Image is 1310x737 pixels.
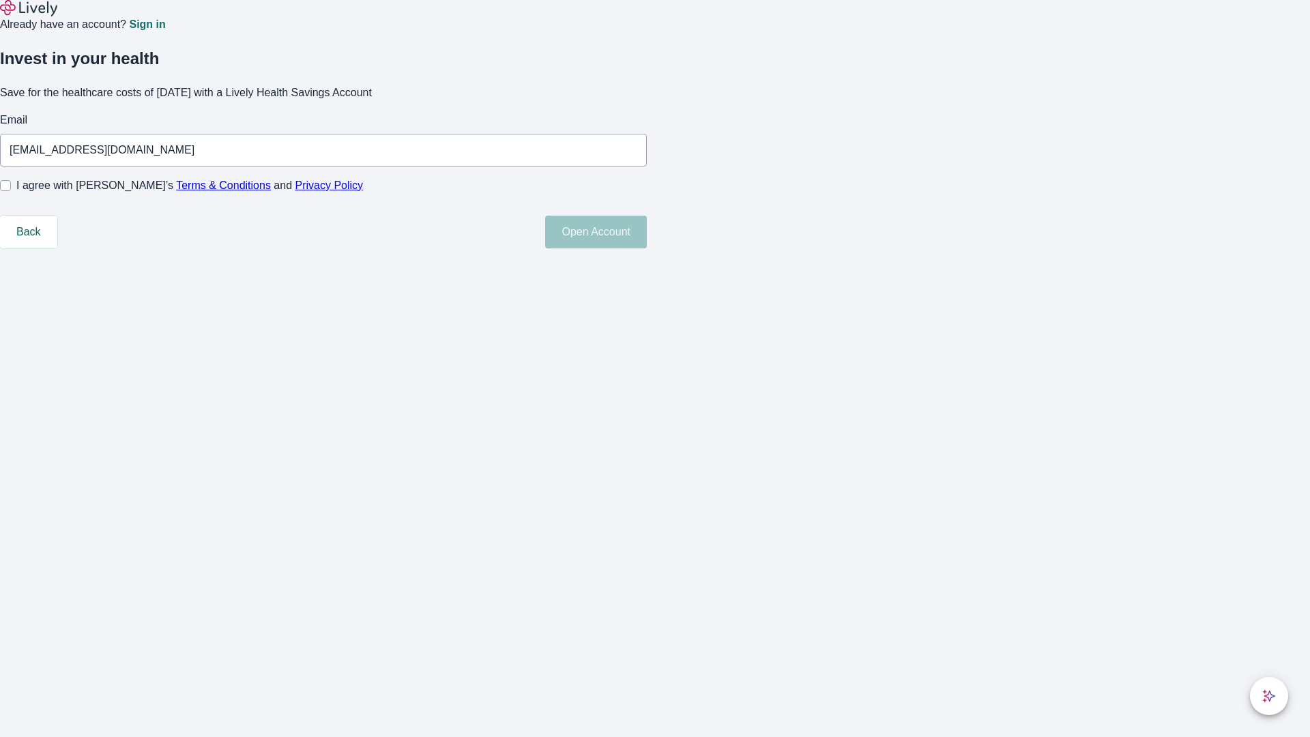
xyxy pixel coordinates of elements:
svg: Lively AI Assistant [1262,689,1276,703]
a: Sign in [129,19,165,30]
span: I agree with [PERSON_NAME]’s and [16,177,363,194]
a: Terms & Conditions [176,179,271,191]
button: chat [1250,677,1288,715]
a: Privacy Policy [295,179,364,191]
